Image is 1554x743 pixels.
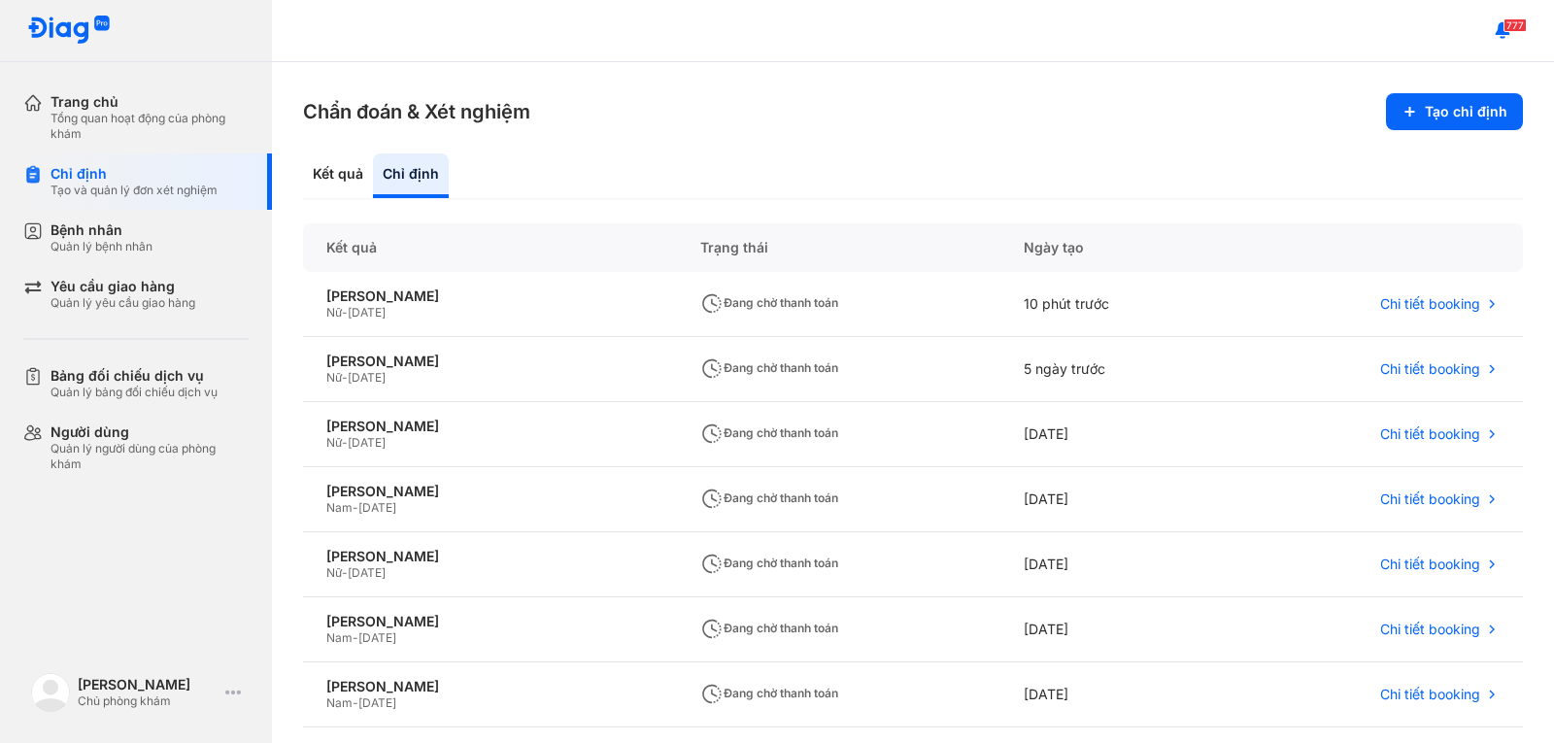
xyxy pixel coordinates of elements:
[326,418,654,435] div: [PERSON_NAME]
[51,367,218,385] div: Bảng đối chiếu dịch vụ
[1000,223,1232,272] div: Ngày tạo
[700,686,838,700] span: Đang chờ thanh toán
[326,435,342,450] span: Nữ
[326,565,342,580] span: Nữ
[353,500,358,515] span: -
[358,695,396,710] span: [DATE]
[677,223,1000,272] div: Trạng thái
[326,500,353,515] span: Nam
[27,16,111,46] img: logo
[700,621,838,635] span: Đang chờ thanh toán
[1000,337,1232,402] div: 5 ngày trước
[326,287,654,305] div: [PERSON_NAME]
[1503,18,1527,32] span: 777
[700,425,838,440] span: Đang chờ thanh toán
[1380,360,1480,378] span: Chi tiết booking
[326,483,654,500] div: [PERSON_NAME]
[358,500,396,515] span: [DATE]
[51,221,152,239] div: Bệnh nhân
[326,305,342,320] span: Nữ
[1380,556,1480,573] span: Chi tiết booking
[1380,295,1480,313] span: Chi tiết booking
[1386,93,1523,130] button: Tạo chỉ định
[700,360,838,375] span: Đang chờ thanh toán
[326,613,654,630] div: [PERSON_NAME]
[51,239,152,254] div: Quản lý bệnh nhân
[373,153,449,198] div: Chỉ định
[51,423,249,441] div: Người dùng
[700,556,838,570] span: Đang chờ thanh toán
[51,278,195,295] div: Yêu cầu giao hàng
[51,93,249,111] div: Trang chủ
[1000,467,1232,532] div: [DATE]
[348,565,386,580] span: [DATE]
[700,295,838,310] span: Đang chờ thanh toán
[342,565,348,580] span: -
[1000,662,1232,727] div: [DATE]
[78,676,218,693] div: [PERSON_NAME]
[326,678,654,695] div: [PERSON_NAME]
[303,223,677,272] div: Kết quả
[342,435,348,450] span: -
[353,695,358,710] span: -
[51,295,195,311] div: Quản lý yêu cầu giao hàng
[1000,597,1232,662] div: [DATE]
[1000,402,1232,467] div: [DATE]
[358,630,396,645] span: [DATE]
[1000,272,1232,337] div: 10 phút trước
[1380,490,1480,508] span: Chi tiết booking
[51,183,218,198] div: Tạo và quản lý đơn xét nghiệm
[303,153,373,198] div: Kết quả
[1000,532,1232,597] div: [DATE]
[303,98,530,125] h3: Chẩn đoán & Xét nghiệm
[342,370,348,385] span: -
[1380,425,1480,443] span: Chi tiết booking
[51,441,249,472] div: Quản lý người dùng của phòng khám
[348,305,386,320] span: [DATE]
[326,695,353,710] span: Nam
[700,490,838,505] span: Đang chờ thanh toán
[326,630,353,645] span: Nam
[342,305,348,320] span: -
[51,385,218,400] div: Quản lý bảng đối chiếu dịch vụ
[31,673,70,712] img: logo
[353,630,358,645] span: -
[348,370,386,385] span: [DATE]
[78,693,218,709] div: Chủ phòng khám
[1380,621,1480,638] span: Chi tiết booking
[1380,686,1480,703] span: Chi tiết booking
[348,435,386,450] span: [DATE]
[326,353,654,370] div: [PERSON_NAME]
[51,165,218,183] div: Chỉ định
[326,548,654,565] div: [PERSON_NAME]
[326,370,342,385] span: Nữ
[51,111,249,142] div: Tổng quan hoạt động của phòng khám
